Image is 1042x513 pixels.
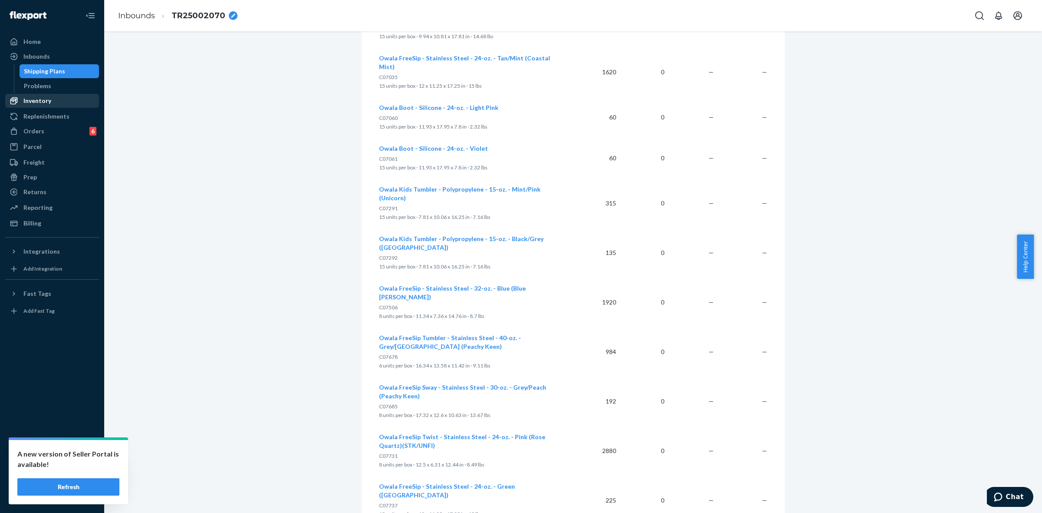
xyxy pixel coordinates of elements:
span: — [762,397,767,405]
span: C07678 [379,354,398,360]
td: 0 [623,228,671,278]
td: 2880 [574,426,623,476]
td: 984 [574,327,623,377]
div: Prep [23,173,37,182]
td: 0 [623,377,671,426]
button: Help Center [1017,235,1034,279]
span: — [709,249,714,256]
span: TR25002070 [171,10,225,22]
a: Add Fast Tag [5,304,99,318]
div: Parcel [23,142,42,151]
span: — [762,68,767,76]
span: C07737 [379,502,398,509]
span: Owala Boot - Silicone - 24-oz. - Violet [379,145,488,152]
p: 6 units per box · 16.34 x 13.58 x 11.42 in · 9.11 lbs [379,361,567,370]
ol: breadcrumbs [111,3,244,29]
span: C07292 [379,255,398,261]
a: Inbounds [5,50,99,63]
span: C07035 [379,74,398,80]
span: — [762,199,767,207]
a: Billing [5,216,99,230]
span: — [709,447,714,454]
a: Freight [5,156,99,169]
span: Owala Boot - Silicone - 24-oz. - Light Pink [379,104,498,111]
td: 60 [574,138,623,179]
div: Problems [24,82,51,90]
span: C07291 [379,205,398,212]
button: Owala Boot - Silicone - 24-oz. - Violet [379,144,488,153]
button: Owala Boot - Silicone - 24-oz. - Light Pink [379,103,498,112]
span: — [709,68,714,76]
span: C07731 [379,453,398,459]
button: Owala FreeSip - Stainless Steel - 24-oz. - Green ([GEOGRAPHIC_DATA]) [379,482,567,500]
button: Open Search Box [971,7,988,24]
button: Owala FreeSip - Stainless Steel - 32-oz. - Blue (Blue [PERSON_NAME]) [379,284,567,301]
a: Orders6 [5,124,99,138]
span: Owala FreeSip - Stainless Steel - 32-oz. - Blue (Blue [PERSON_NAME]) [379,285,526,301]
span: — [762,298,767,306]
td: 0 [623,179,671,228]
td: 192 [574,377,623,426]
p: 15 units per box · 12 x 11.25 x 17.25 in · 15 lbs [379,82,567,90]
a: Help Center [5,474,99,488]
p: A new version of Seller Portal is available! [17,449,119,470]
p: 15 units per box · 7.81 x 10.06 x 16.25 in · 7.16 lbs [379,213,567,222]
a: Returns [5,185,99,199]
span: — [709,496,714,504]
span: Owala FreeSip - Stainless Steel - 24-oz. - Tan/Mint (Coastal Mist) [379,54,550,70]
a: Replenishments [5,109,99,123]
div: Home [23,37,41,46]
p: 15 units per box · 11.93 x 17.95 x 7.8 in · 2.32 lbs [379,122,567,131]
span: — [709,154,714,162]
a: Inbounds [118,11,155,20]
div: Freight [23,158,45,167]
a: Parcel [5,140,99,154]
div: Replenishments [23,112,69,121]
span: — [762,249,767,256]
div: Reporting [23,203,53,212]
span: — [762,348,767,355]
span: — [762,496,767,504]
td: 0 [623,327,671,377]
td: 1920 [574,278,623,327]
a: Home [5,35,99,49]
td: 0 [623,426,671,476]
span: C07061 [379,156,398,162]
div: Fast Tags [23,289,51,298]
a: Settings [5,444,99,458]
span: Owala Kids Tumbler - Polypropylene - 15-oz. - Black/Grey ([GEOGRAPHIC_DATA]) [379,235,544,251]
td: 135 [574,228,623,278]
span: — [762,154,767,162]
span: Owala FreeSip Tumbler - Stainless Steel - 40-oz. - Grey/[GEOGRAPHIC_DATA] (Peachy Keen) [379,334,521,350]
button: Owala Kids Tumbler - Polypropylene - 15-oz. - Black/Grey ([GEOGRAPHIC_DATA]) [379,235,567,252]
div: Returns [23,188,46,196]
button: Close Navigation [82,7,99,24]
button: Talk to Support [5,459,99,473]
p: 15 units per box · 9.94 x 10.81 x 17.81 in · 14.68 lbs [379,32,567,41]
iframe: Opens a widget where you can chat to one of our agents [987,487,1033,509]
span: — [762,113,767,121]
button: Integrations [5,245,99,258]
td: 315 [574,179,623,228]
td: 0 [623,97,671,138]
button: Owala FreeSip - Stainless Steel - 24-oz. - Tan/Mint (Coastal Mist) [379,54,567,71]
a: Shipping Plans [20,64,99,78]
td: 1620 [574,47,623,97]
span: Owala FreeSip Sway - Stainless Steel - 30-oz. - Grey/Peach (Peachy Keen) [379,384,546,400]
a: Prep [5,170,99,184]
button: Owala FreeSip Sway - Stainless Steel - 30-oz. - Grey/Peach (Peachy Keen) [379,383,567,400]
span: — [709,397,714,405]
span: — [709,199,714,207]
button: Fast Tags [5,287,99,301]
td: 60 [574,97,623,138]
a: Problems [20,79,99,93]
div: Add Integration [23,265,62,272]
div: Integrations [23,247,60,256]
button: Refresh [17,478,119,496]
span: — [709,113,714,121]
td: 0 [623,47,671,97]
span: C07506 [379,304,398,311]
a: Inventory [5,94,99,108]
p: 15 units per box · 7.81 x 10.06 x 16.25 in · 7.16 lbs [379,262,567,271]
